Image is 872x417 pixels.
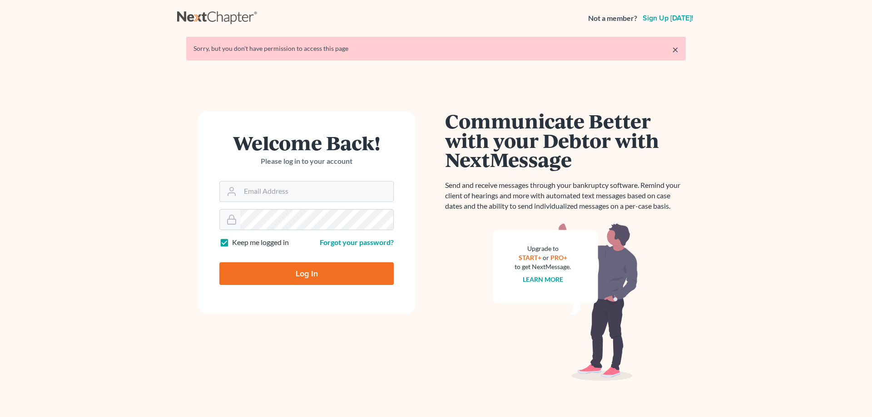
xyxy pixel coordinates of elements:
a: × [672,44,679,55]
img: nextmessage_bg-59042aed3d76b12b5cd301f8e5b87938c9018125f34e5fa2b7a6b67550977c72.svg [493,222,638,381]
div: to get NextMessage. [515,262,571,271]
input: Log In [219,262,394,285]
a: Forgot your password? [320,238,394,246]
h1: Welcome Back! [219,133,394,152]
strong: Not a member? [588,13,637,24]
a: START+ [519,254,541,261]
input: Email Address [240,182,393,201]
a: PRO+ [550,254,567,261]
a: Learn more [523,275,563,283]
p: Please log in to your account [219,156,394,167]
span: or [543,254,549,261]
p: Send and receive messages through your bankruptcy software. Remind your client of hearings and mo... [445,180,686,211]
div: Upgrade to [515,244,571,253]
h1: Communicate Better with your Debtor with NextMessage [445,111,686,169]
div: Sorry, but you don't have permission to access this page [193,44,679,53]
label: Keep me logged in [232,237,289,248]
a: Sign up [DATE]! [641,15,695,22]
